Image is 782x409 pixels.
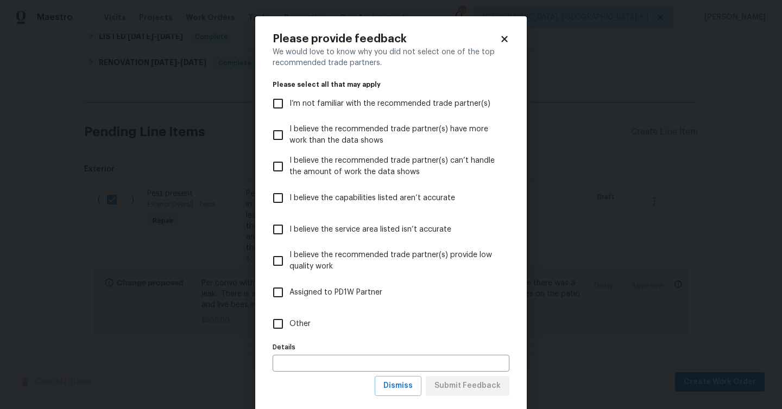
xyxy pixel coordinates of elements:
[383,379,413,393] span: Dismiss
[273,344,509,350] label: Details
[289,155,501,178] span: I believe the recommended trade partner(s) can’t handle the amount of work the data shows
[289,250,501,272] span: I believe the recommended trade partner(s) provide low quality work
[289,124,501,146] span: I believe the recommended trade partner(s) have more work than the data shows
[375,376,421,396] button: Dismiss
[273,81,509,88] legend: Please select all that may apply
[289,224,451,235] span: I believe the service area listed isn’t accurate
[289,98,490,110] span: I’m not familiar with the recommended trade partner(s)
[289,193,455,204] span: I believe the capabilities listed aren’t accurate
[289,318,311,330] span: Other
[273,47,509,68] div: We would love to know why you did not select one of the top recommended trade partners.
[273,34,500,44] h2: Please provide feedback
[289,287,382,298] span: Assigned to PD1W Partner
